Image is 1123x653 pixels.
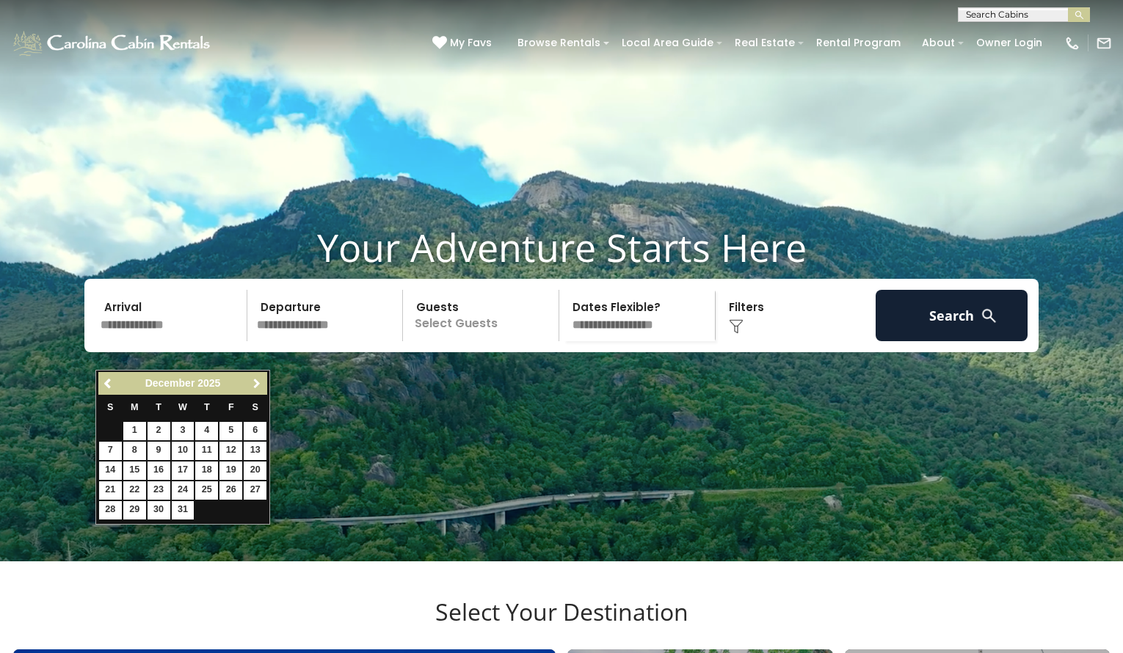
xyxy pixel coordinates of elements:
a: 16 [148,462,170,480]
a: 1 [123,422,146,440]
a: 9 [148,442,170,460]
a: Rental Program [809,32,908,54]
span: Friday [228,402,234,412]
span: My Favs [450,35,492,51]
span: Tuesday [156,402,161,412]
a: 3 [172,422,195,440]
a: Browse Rentals [510,32,608,54]
a: 4 [195,422,218,440]
span: Saturday [252,402,258,412]
a: 12 [219,442,242,460]
a: 11 [195,442,218,460]
a: 8 [123,442,146,460]
a: 23 [148,481,170,500]
h1: Your Adventure Starts Here [11,225,1112,270]
a: 13 [244,442,266,460]
a: 15 [123,462,146,480]
span: Next [251,378,263,390]
span: 2025 [197,377,220,389]
span: Wednesday [178,402,187,412]
a: 17 [172,462,195,480]
img: search-regular-white.png [980,307,998,325]
a: 19 [219,462,242,480]
a: 27 [244,481,266,500]
a: Next [247,374,266,393]
a: Previous [100,374,118,393]
span: Sunday [107,402,113,412]
a: 10 [172,442,195,460]
a: About [915,32,962,54]
a: 26 [219,481,242,500]
img: mail-regular-white.png [1096,35,1112,51]
a: 30 [148,501,170,519]
a: 18 [195,462,218,480]
p: Select Guests [407,290,559,341]
a: 7 [99,442,122,460]
button: Search [876,290,1028,341]
a: 29 [123,501,146,519]
a: 25 [195,481,218,500]
span: Monday [131,402,139,412]
a: Real Estate [727,32,802,54]
a: 31 [172,501,195,519]
h3: Select Your Destination [11,598,1112,649]
a: 21 [99,481,122,500]
a: 2 [148,422,170,440]
img: White-1-1-2.png [11,29,214,58]
a: 6 [244,422,266,440]
a: 28 [99,501,122,519]
a: 5 [219,422,242,440]
img: phone-regular-white.png [1064,35,1080,51]
a: Local Area Guide [614,32,721,54]
a: 22 [123,481,146,500]
span: Thursday [204,402,210,412]
a: 20 [244,462,266,480]
a: Owner Login [969,32,1050,54]
a: 14 [99,462,122,480]
a: My Favs [432,35,495,51]
img: filter--v1.png [729,319,744,334]
span: Previous [103,378,115,390]
span: December [145,377,195,389]
a: 24 [172,481,195,500]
